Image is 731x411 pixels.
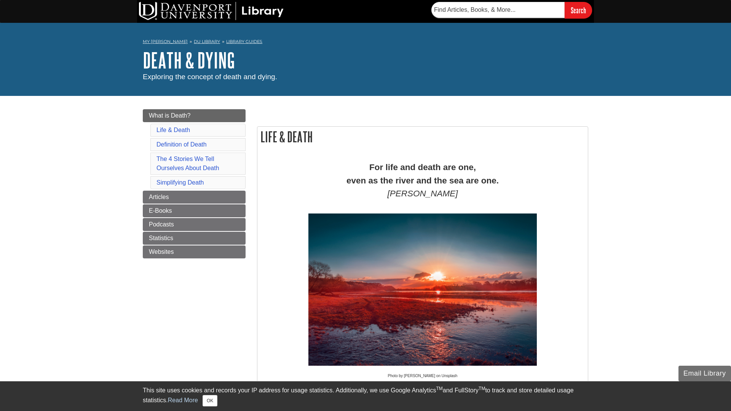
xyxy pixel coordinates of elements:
span: Podcasts [149,221,174,228]
h1: Death & Dying [143,49,588,72]
sup: TM [436,386,442,391]
a: E-Books [143,204,246,217]
span: Exploring the concept of death and dying. [143,73,277,81]
input: Search [565,2,592,18]
strong: For life and death are one, [369,162,476,172]
sup: TM [479,386,485,391]
form: Searches DU Library's articles, books, and more [431,2,592,18]
button: Email Library [678,366,731,381]
a: Simplifying Death [156,179,204,186]
button: Close [203,395,217,406]
a: Articles [143,191,246,204]
span: Articles [149,194,169,200]
span: Statistics [149,235,173,241]
a: Library Guides [226,39,262,44]
span: Websites [149,249,174,255]
a: Websites [143,245,246,258]
span: E-Books [149,207,172,214]
a: Statistics [143,232,246,245]
a: Read More [168,397,198,403]
img: DU Library [139,2,284,20]
nav: breadcrumb [143,37,588,49]
a: Life & Death [156,127,190,133]
span: Photo by [PERSON_NAME] on Unsplash [388,374,458,378]
em: [PERSON_NAME] [387,189,458,198]
h2: Life & Death [257,127,588,147]
div: This site uses cookies and records your IP address for usage statistics. Additionally, we use Goo... [143,386,588,406]
input: Find Articles, Books, & More... [431,2,565,18]
a: Podcasts [143,218,246,231]
a: Definition of Death [156,141,207,148]
a: DU Library [194,39,220,44]
div: Guide Pages [143,109,246,258]
a: The 4 Stories We Tell Ourselves About Death [156,156,219,171]
a: What is Death? [143,109,246,122]
a: My [PERSON_NAME] [143,38,188,45]
strong: even as the river and the sea are one. [346,176,499,185]
span: What is Death? [149,112,190,119]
